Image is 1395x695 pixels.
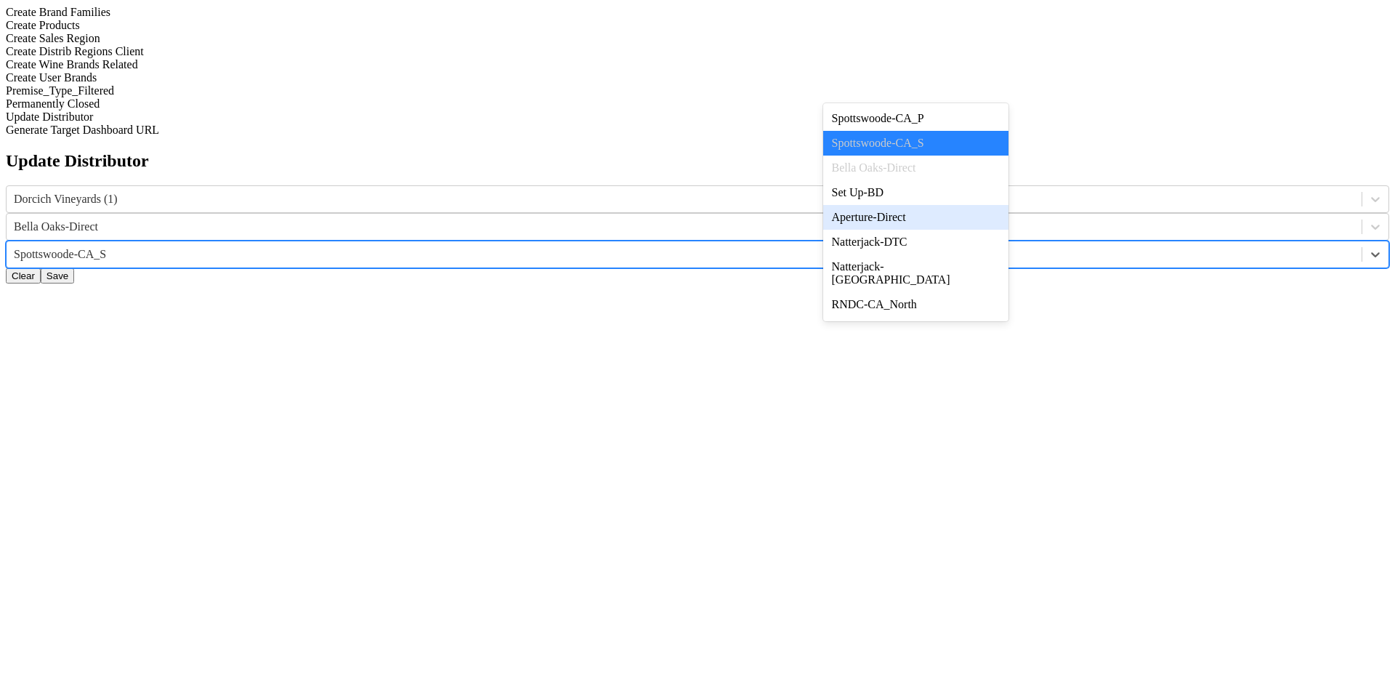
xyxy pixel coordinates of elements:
[6,84,1389,97] div: Premise_Type_Filtered
[823,254,1008,292] div: Natterjack-[GEOGRAPHIC_DATA]
[6,6,1389,19] div: Create Brand Families
[823,131,1008,156] div: Spottswoode-CA_S
[6,124,1389,137] div: Generate Target Dashboard URL
[41,268,74,284] button: Save
[6,97,1389,111] div: Permanently Closed
[823,106,1008,131] div: Spottswoode-CA_P
[823,292,1008,317] div: RNDC-CA_North
[6,111,1389,124] div: Update Distributor
[6,58,1389,71] div: Create Wine Brands Related
[823,180,1008,205] div: Set Up-BD
[6,32,1389,45] div: Create Sales Region
[6,45,1389,58] div: Create Distrib Regions Client
[6,71,1389,84] div: Create User Brands
[6,151,1389,171] h2: Update Distributor
[6,19,1389,32] div: Create Products
[823,205,1008,230] div: Aperture-Direct
[823,156,1008,180] div: Bella Oaks-Direct
[6,268,41,284] button: Clear
[823,317,1008,342] div: RNDC-CA_South
[823,230,1008,254] div: Natterjack-DTC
